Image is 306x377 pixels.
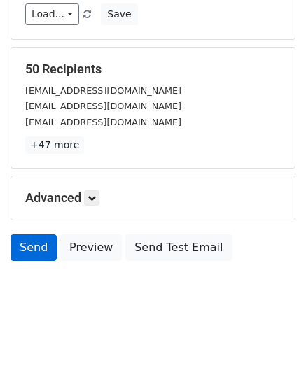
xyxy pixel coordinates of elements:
a: +47 more [25,136,84,154]
h5: Advanced [25,190,281,206]
a: Send Test Email [125,234,232,261]
iframe: Chat Widget [236,310,306,377]
small: [EMAIL_ADDRESS][DOMAIN_NAME] [25,101,181,111]
small: [EMAIL_ADDRESS][DOMAIN_NAME] [25,85,181,96]
a: Preview [60,234,122,261]
button: Save [101,3,137,25]
a: Send [11,234,57,261]
small: [EMAIL_ADDRESS][DOMAIN_NAME] [25,117,181,127]
h5: 50 Recipients [25,62,281,77]
a: Load... [25,3,79,25]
